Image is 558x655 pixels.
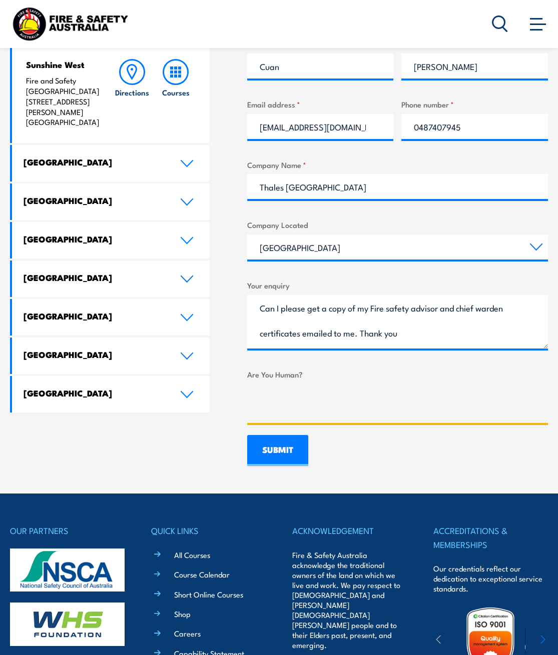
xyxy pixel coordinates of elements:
[247,279,548,291] label: Your enquiry
[154,59,198,127] a: Courses
[26,75,106,127] p: Fire and Safety [GEOGRAPHIC_DATA] [STREET_ADDRESS][PERSON_NAME] [GEOGRAPHIC_DATA]
[12,260,209,297] a: [GEOGRAPHIC_DATA]
[12,183,209,220] a: [GEOGRAPHIC_DATA]
[24,233,165,244] h4: [GEOGRAPHIC_DATA]
[24,349,165,360] h4: [GEOGRAPHIC_DATA]
[401,98,548,110] label: Phone number
[24,387,165,398] h4: [GEOGRAPHIC_DATA]
[26,59,106,70] h4: Sunshine West
[433,563,548,593] p: Our credentials reflect our dedication to exceptional service standards.
[10,602,125,645] img: whs-logo-footer
[433,523,548,551] h4: ACCREDITATIONS & MEMBERSHIPS
[111,59,154,127] a: Directions
[247,219,548,230] label: Company Located
[174,569,230,579] a: Course Calendar
[292,523,407,537] h4: ACKNOWLEDGEMENT
[247,435,308,466] input: SUBMIT
[10,548,125,591] img: nsca-logo-footer
[12,299,209,335] a: [GEOGRAPHIC_DATA]
[162,87,190,97] h6: Courses
[115,87,149,97] h6: Directions
[247,159,548,170] label: Company Name
[174,608,191,619] a: Shop
[247,384,399,423] iframe: reCAPTCHA
[151,523,266,537] h4: QUICK LINKS
[12,145,209,181] a: [GEOGRAPHIC_DATA]
[12,337,209,374] a: [GEOGRAPHIC_DATA]
[24,156,165,167] h4: [GEOGRAPHIC_DATA]
[24,272,165,283] h4: [GEOGRAPHIC_DATA]
[12,376,209,412] a: [GEOGRAPHIC_DATA]
[24,310,165,321] h4: [GEOGRAPHIC_DATA]
[247,98,394,110] label: Email address
[174,589,243,599] a: Short Online Courses
[12,222,209,258] a: [GEOGRAPHIC_DATA]
[247,368,548,380] label: Are You Human?
[24,195,165,206] h4: [GEOGRAPHIC_DATA]
[174,549,210,560] a: All Courses
[10,523,125,537] h4: OUR PARTNERS
[174,628,201,638] a: Careers
[292,550,407,650] p: Fire & Safety Australia acknowledge the traditional owners of the land on which we live and work....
